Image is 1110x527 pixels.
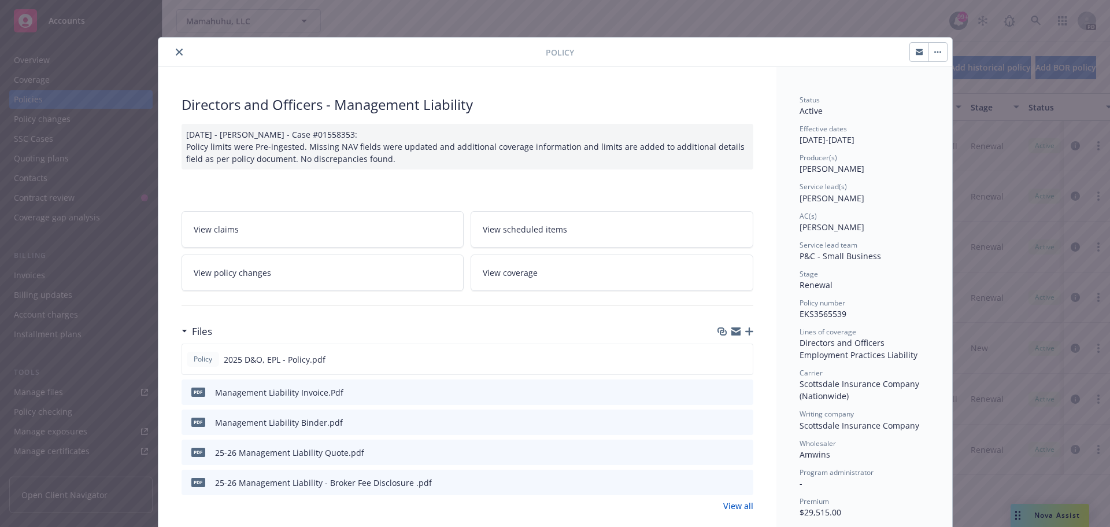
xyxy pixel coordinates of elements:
span: Policy [546,46,574,58]
div: Directors and Officers [800,337,929,349]
span: Scottsdale Insurance Company (Nationwide) [800,378,922,401]
button: download file [720,386,729,399]
span: Renewal [800,279,832,290]
span: EKS3565539 [800,308,846,319]
span: AC(s) [800,211,817,221]
span: Effective dates [800,124,847,134]
span: View coverage [483,267,538,279]
button: download file [720,477,729,489]
span: Writing company [800,409,854,419]
span: 2025 D&O, EPL - Policy.pdf [224,353,325,366]
button: preview file [738,447,749,459]
span: Service lead team [800,240,857,250]
div: Directors and Officers - Management Liability [182,95,753,115]
div: 25-26 Management Liability Quote.pdf [215,447,364,459]
span: pdf [191,448,205,456]
span: View claims [194,223,239,235]
span: Program administrator [800,467,874,477]
span: Pdf [191,388,205,396]
span: pdf [191,418,205,426]
span: Active [800,105,823,116]
a: View all [723,500,753,512]
button: download file [720,417,729,429]
span: Premium [800,496,829,506]
a: View claims [182,211,464,248]
span: Scottsdale Insurance Company [800,420,919,431]
a: View policy changes [182,255,464,291]
span: Policy number [800,298,845,308]
span: View scheduled items [483,223,567,235]
div: Management Liability Invoice.Pdf [215,386,343,399]
div: 25-26 Management Liability - Broker Fee Disclosure .pdf [215,477,432,489]
div: Management Liability Binder.pdf [215,417,343,429]
span: Policy [191,354,214,364]
button: preview file [738,386,749,399]
span: Stage [800,269,818,279]
h3: Files [192,324,212,339]
span: Producer(s) [800,153,837,163]
span: Amwins [800,449,830,460]
a: View coverage [471,255,753,291]
div: [DATE] - [DATE] [800,124,929,146]
button: preview file [738,477,749,489]
span: View policy changes [194,267,271,279]
button: preview file [738,353,748,366]
div: [DATE] - [PERSON_NAME] - Case #01558353: Policy limits were Pre-ingested. Missing NAV fields were... [182,124,753,169]
div: Files [182,324,212,339]
button: download file [719,353,728,366]
span: P&C - Small Business [800,250,881,261]
span: Carrier [800,368,823,378]
a: View scheduled items [471,211,753,248]
span: $29,515.00 [800,507,841,518]
span: [PERSON_NAME] [800,163,864,174]
span: [PERSON_NAME] [800,222,864,233]
span: - [800,478,802,489]
button: close [172,45,186,59]
span: [PERSON_NAME] [800,193,864,204]
span: Lines of coverage [800,327,856,337]
span: Service lead(s) [800,182,847,191]
button: download file [720,447,729,459]
span: Status [800,95,820,105]
span: Wholesaler [800,438,836,448]
span: pdf [191,478,205,487]
button: preview file [738,417,749,429]
div: Employment Practices Liability [800,349,929,361]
